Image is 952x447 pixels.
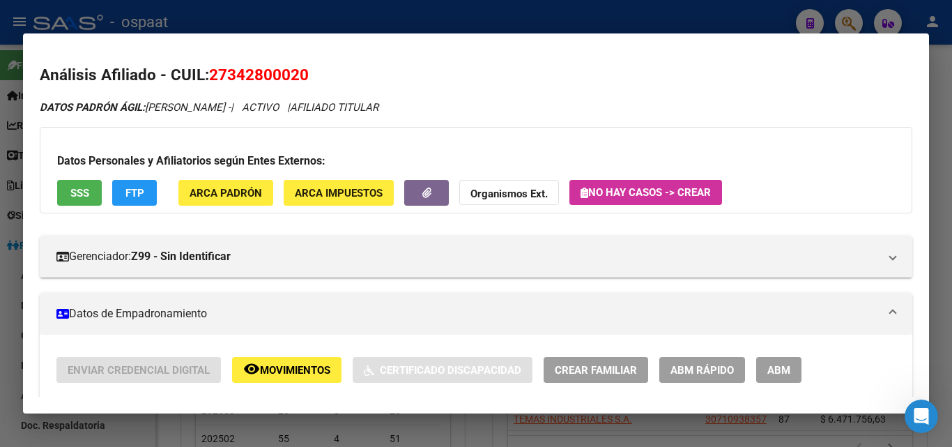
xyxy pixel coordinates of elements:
button: Crear Familiar [544,357,648,383]
span: SSS [70,187,89,199]
button: Organismos Ext. [459,180,559,206]
span: AFILIADO TITULAR [290,101,378,114]
span: ABM [767,364,790,377]
span: ARCA Padrón [190,187,262,199]
span: No hay casos -> Crear [581,186,711,199]
button: Movimientos [232,357,341,383]
span: [PERSON_NAME] - [40,101,231,114]
span: ABM Rápido [670,364,734,377]
button: No hay casos -> Crear [569,180,722,205]
span: ARCA Impuestos [295,187,383,199]
button: Enviar Credencial Digital [56,357,221,383]
span: Movimientos [260,364,330,377]
mat-panel-title: Gerenciador: [56,248,879,265]
button: ABM [756,357,801,383]
button: ARCA Impuestos [284,180,394,206]
span: 27342800020 [209,66,309,84]
mat-icon: remove_red_eye [243,361,260,377]
span: FTP [125,187,144,199]
span: Certificado Discapacidad [380,364,521,377]
strong: Organismos Ext. [470,188,548,200]
mat-expansion-panel-header: Gerenciador:Z99 - Sin Identificar [40,236,912,278]
iframe: Intercom live chat [905,400,938,433]
span: Enviar Credencial Digital [68,364,210,377]
mat-panel-title: Datos de Empadronamiento [56,305,879,322]
mat-expansion-panel-header: Datos de Empadronamiento [40,293,912,335]
button: FTP [112,180,157,206]
h3: Datos Personales y Afiliatorios según Entes Externos: [57,153,895,169]
strong: DATOS PADRÓN ÁGIL: [40,101,145,114]
button: ABM Rápido [659,357,745,383]
button: Certificado Discapacidad [353,357,532,383]
h2: Análisis Afiliado - CUIL: [40,63,912,87]
span: Crear Familiar [555,364,637,377]
i: | ACTIVO | [40,101,378,114]
button: ARCA Padrón [178,180,273,206]
strong: Z99 - Sin Identificar [131,248,231,265]
button: SSS [57,180,102,206]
